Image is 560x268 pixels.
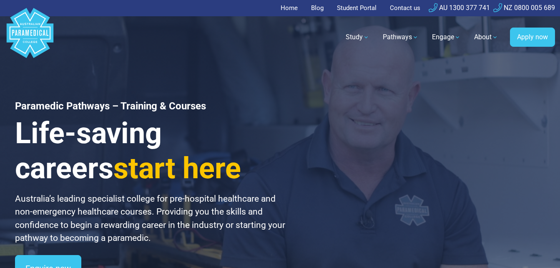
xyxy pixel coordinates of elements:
a: About [469,25,503,49]
a: AU 1300 377 741 [429,4,490,12]
a: Apply now [510,28,555,47]
a: Pathways [378,25,424,49]
a: Engage [427,25,466,49]
span: start here [113,151,241,185]
h3: Life-saving careers [15,116,290,186]
h1: Paramedic Pathways – Training & Courses [15,100,290,112]
p: Australia’s leading specialist college for pre-hospital healthcare and non-emergency healthcare c... [15,192,290,245]
a: NZ 0800 005 689 [493,4,555,12]
a: Australian Paramedical College [5,16,55,58]
a: Study [341,25,374,49]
